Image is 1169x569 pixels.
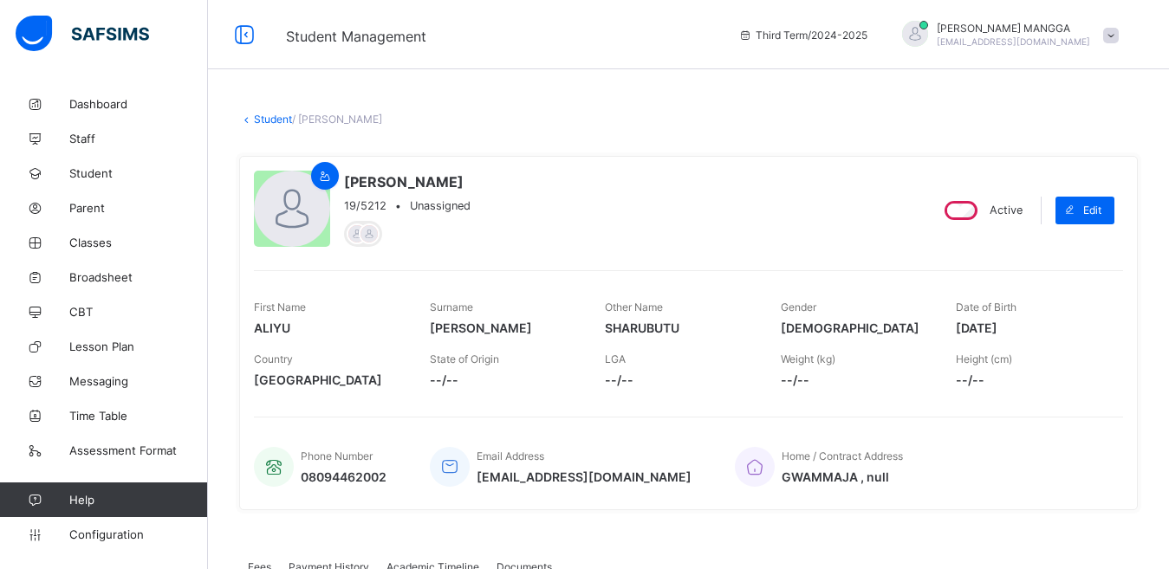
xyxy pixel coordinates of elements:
a: Student [254,113,292,126]
span: / [PERSON_NAME] [292,113,382,126]
span: --/-- [605,372,755,387]
span: [PERSON_NAME] [344,173,471,191]
span: Staff [69,132,208,145]
span: Classes [69,236,208,249]
span: Height (cm) [956,352,1012,365]
span: Broadsheet [69,270,208,284]
span: Home / Contract Address [782,449,903,462]
span: Student [69,166,208,180]
span: --/-- [956,372,1106,387]
span: [EMAIL_ADDRESS][DOMAIN_NAME] [477,469,692,484]
span: [DEMOGRAPHIC_DATA] [781,320,931,335]
span: First Name [254,301,306,314]
span: GWAMMAJA , null [782,469,903,484]
span: Messaging [69,374,208,388]
span: --/-- [781,372,931,387]
span: [PERSON_NAME] MANGGA [937,22,1090,35]
span: Student Management [286,28,426,45]
span: Edit [1083,204,1101,217]
span: Other Name [605,301,663,314]
span: CBT [69,305,208,319]
span: Gender [781,301,816,314]
span: --/-- [430,372,580,387]
span: LGA [605,352,626,365]
span: Parent [69,201,208,215]
span: 08094462002 [301,469,386,484]
span: State of Origin [430,352,499,365]
span: Country [254,352,293,365]
span: Surname [430,301,473,314]
span: Configuration [69,527,207,541]
span: Weight (kg) [781,352,835,365]
span: Active [990,204,1023,217]
span: ALIYU [254,320,404,335]
span: Time Table [69,409,208,423]
div: • [344,199,471,212]
span: Assessment Format [69,443,208,457]
span: SHARUBUTU [605,320,755,335]
img: safsims [16,16,149,52]
span: Help [69,493,207,507]
span: Date of Birth [956,301,1016,314]
span: Lesson Plan [69,339,208,353]
span: [DATE] [956,320,1106,335]
span: Unassigned [410,199,471,212]
span: 19/5212 [344,199,386,212]
span: Phone Number [301,449,373,462]
span: session/term information [738,29,867,42]
span: Dashboard [69,97,208,111]
span: [GEOGRAPHIC_DATA] [254,372,404,387]
span: [PERSON_NAME] [430,320,580,335]
span: Email Address [477,449,544,462]
div: UMARMANGGA [885,21,1127,49]
span: [EMAIL_ADDRESS][DOMAIN_NAME] [937,36,1090,47]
